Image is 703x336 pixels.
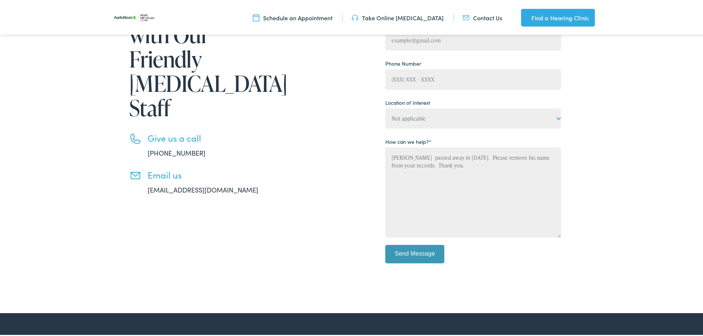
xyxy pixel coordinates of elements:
a: [EMAIL_ADDRESS][DOMAIN_NAME] [148,184,258,193]
h3: Email us [148,168,280,179]
a: [PHONE_NUMBER] [148,147,206,156]
img: utility icon [352,12,358,20]
label: Location of Interest [385,97,430,105]
a: Find a Hearing Clinic [521,7,595,25]
input: (XXX) XXX - XXXX [385,68,561,88]
h3: Give us a call [148,131,280,142]
img: utility icon [253,12,259,20]
input: Send Message [385,243,444,262]
img: utility icon [521,12,528,21]
img: utility icon [463,12,469,20]
label: Phone Number [385,58,421,66]
a: Schedule an Appointment [253,12,332,20]
a: Contact Us [463,12,502,20]
label: How can we help? [385,136,431,144]
input: example@gmail.com [385,29,561,49]
a: Take Online [MEDICAL_DATA] [352,12,444,20]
